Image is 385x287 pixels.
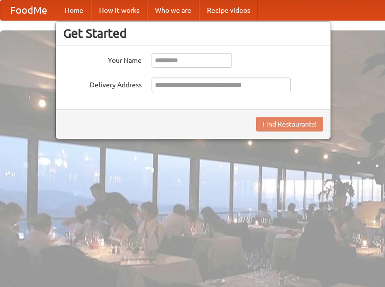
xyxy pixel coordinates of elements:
[91,0,147,20] a: How it works
[63,26,323,41] h3: Get Started
[63,78,142,90] label: Delivery Address
[63,53,142,65] label: Your Name
[256,117,323,131] button: Find Restaurants!
[199,0,258,20] a: Recipe videos
[0,0,57,20] a: FoodMe
[57,0,91,20] a: Home
[147,0,199,20] a: Who we are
